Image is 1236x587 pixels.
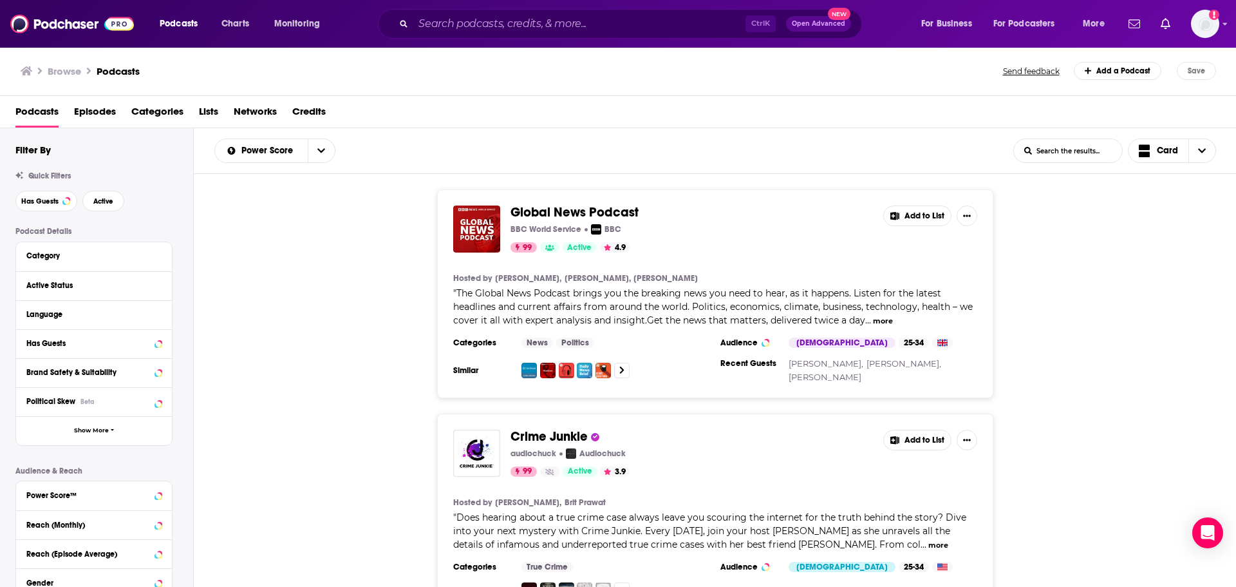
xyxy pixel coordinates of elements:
[453,512,966,550] span: "
[591,224,621,235] a: BBCBBC
[789,372,861,382] a: [PERSON_NAME]
[28,171,71,180] span: Quick Filters
[928,540,948,551] button: more
[921,15,972,33] span: For Business
[999,66,1063,77] button: Send feedback
[865,314,871,326] span: ...
[559,363,574,378] img: Economist Podcasts
[495,497,561,508] a: [PERSON_NAME],
[866,358,941,369] a: [PERSON_NAME],
[921,539,926,550] span: ...
[510,428,588,445] span: Crime Junkie
[565,273,631,284] a: [PERSON_NAME],
[151,14,214,34] button: open menu
[15,101,59,128] a: Podcasts
[10,12,134,36] img: Podchaser - Follow, Share and Rate Podcasts
[1177,62,1216,80] button: Save
[26,335,162,351] button: Has Guests
[160,15,198,33] span: Podcasts
[1083,15,1105,33] span: More
[745,15,776,32] span: Ctrl K
[912,14,988,34] button: open menu
[510,224,581,235] p: BBC World Service
[792,21,845,27] span: Open Advanced
[789,562,895,572] div: [DEMOGRAPHIC_DATA]
[26,247,162,264] button: Category
[600,242,630,253] button: 4.9
[873,316,893,327] button: more
[213,14,257,34] a: Charts
[521,363,537,378] img: The World
[720,562,778,572] h3: Audience
[883,430,951,450] button: Add to List
[899,562,929,572] div: 25-34
[453,512,966,550] span: Does hearing about a true crime case always leave you scouring the internet for the truth behind ...
[265,14,337,34] button: open menu
[828,8,851,20] span: New
[26,491,151,500] div: Power Score™
[789,338,895,348] div: [DEMOGRAPHIC_DATA]
[26,364,162,380] button: Brand Safety & Suitability
[26,393,162,409] button: Political SkewBeta
[80,398,95,406] div: Beta
[215,146,308,155] button: open menu
[510,448,556,459] p: audiochuck
[566,448,576,459] img: Audiochuck
[523,242,532,255] span: 99
[292,101,326,128] a: Credits
[899,338,929,348] div: 25-34
[453,287,973,326] span: The Global News Podcast brings you the breaking news you need to hear, as it happens. Listen for ...
[1128,139,1217,163] button: Choose View
[523,465,532,478] span: 99
[633,273,698,284] a: [PERSON_NAME]
[510,430,588,444] a: Crime Junkie
[993,15,1055,33] span: For Podcasters
[510,204,639,220] span: Global News Podcast
[453,430,500,477] img: Crime Junkie
[577,363,592,378] img: Daily News Brief
[26,281,153,290] div: Active Status
[568,465,592,478] span: Active
[26,368,151,377] div: Brand Safety & Suitability
[591,224,601,235] img: BBC
[1123,13,1145,35] a: Show notifications dropdown
[16,416,172,445] button: Show More
[131,101,183,128] a: Categories
[1074,62,1162,80] a: Add a Podcast
[21,198,59,205] span: Has Guests
[214,139,335,163] h2: Choose List sort
[521,562,573,572] a: True Crime
[453,206,500,253] img: Global News Podcast
[566,448,626,459] a: AudiochuckAudiochuck
[274,15,320,33] span: Monitoring
[26,550,151,559] div: Reach (Episode Average)
[199,101,218,128] a: Lists
[97,65,140,77] h1: Podcasts
[82,191,124,211] button: Active
[720,358,778,369] h3: Recent Guests
[1156,13,1175,35] a: Show notifications dropdown
[26,397,75,406] span: Political Skew
[413,14,745,34] input: Search podcasts, credits, & more...
[957,206,977,226] button: Show More Button
[241,146,297,155] span: Power Score
[604,224,621,235] p: BBC
[15,191,77,211] button: Has Guests
[26,310,153,319] div: Language
[453,497,492,508] h4: Hosted by
[453,273,492,284] h4: Hosted by
[567,242,592,255] span: Active
[595,363,611,378] img: FT News Briefing
[234,101,277,128] a: Networks
[510,206,639,220] a: Global News Podcast
[48,65,81,77] h3: Browse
